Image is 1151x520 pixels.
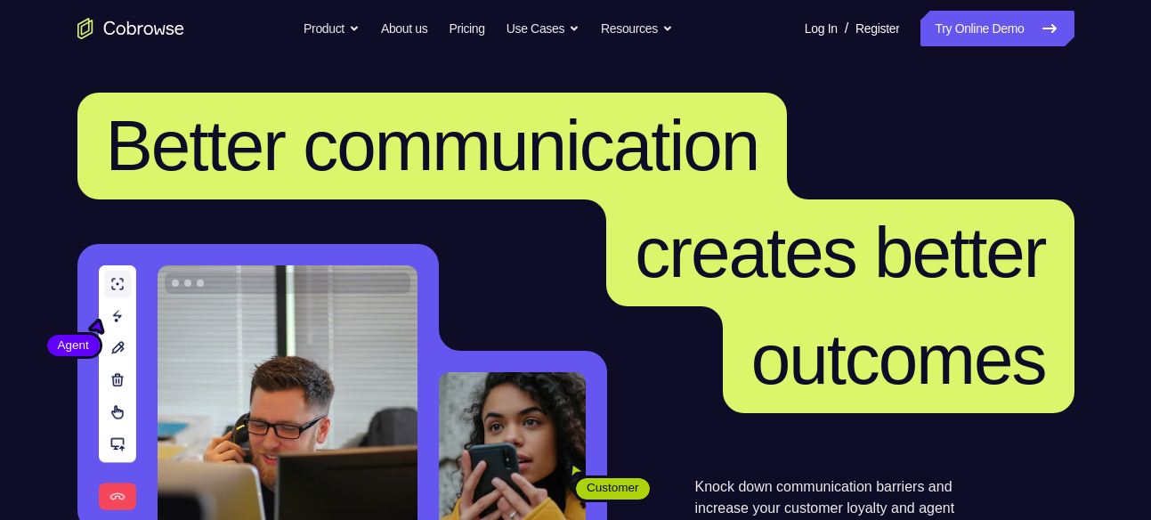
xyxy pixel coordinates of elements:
button: Use Cases [507,11,580,46]
span: outcomes [751,320,1046,399]
span: creates better [635,213,1045,292]
a: Try Online Demo [920,11,1074,46]
a: About us [381,11,427,46]
a: Log In [805,11,838,46]
a: Go to the home page [77,18,184,39]
a: Register [855,11,899,46]
button: Resources [601,11,673,46]
span: / [845,18,848,39]
span: Better communication [106,106,759,185]
button: Product [304,11,360,46]
a: Pricing [449,11,484,46]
